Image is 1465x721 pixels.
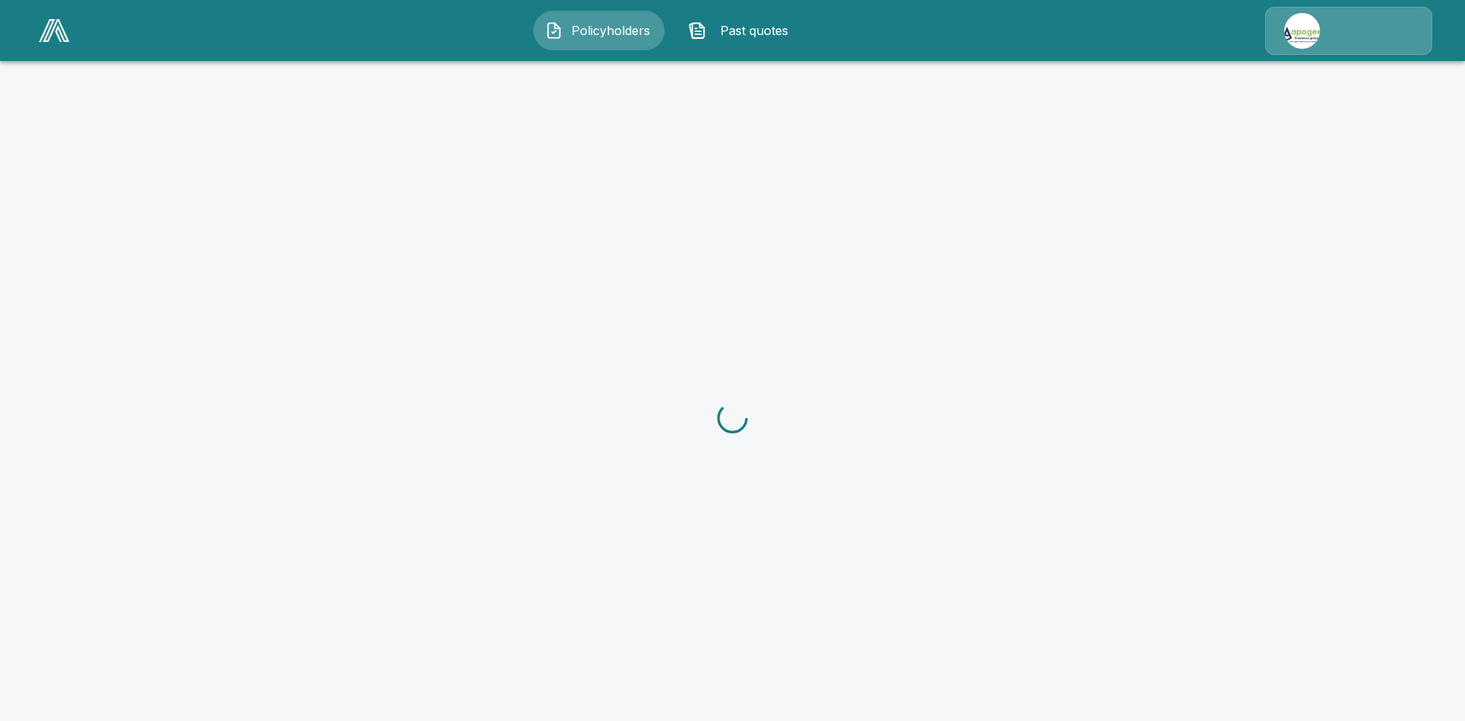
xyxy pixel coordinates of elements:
[533,11,665,50] button: Policyholders IconPolicyholders
[39,19,69,42] img: AA Logo
[688,21,707,40] img: Past quotes Icon
[569,21,653,40] span: Policyholders
[545,21,563,40] img: Policyholders Icon
[713,21,797,40] span: Past quotes
[677,11,808,50] button: Past quotes IconPast quotes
